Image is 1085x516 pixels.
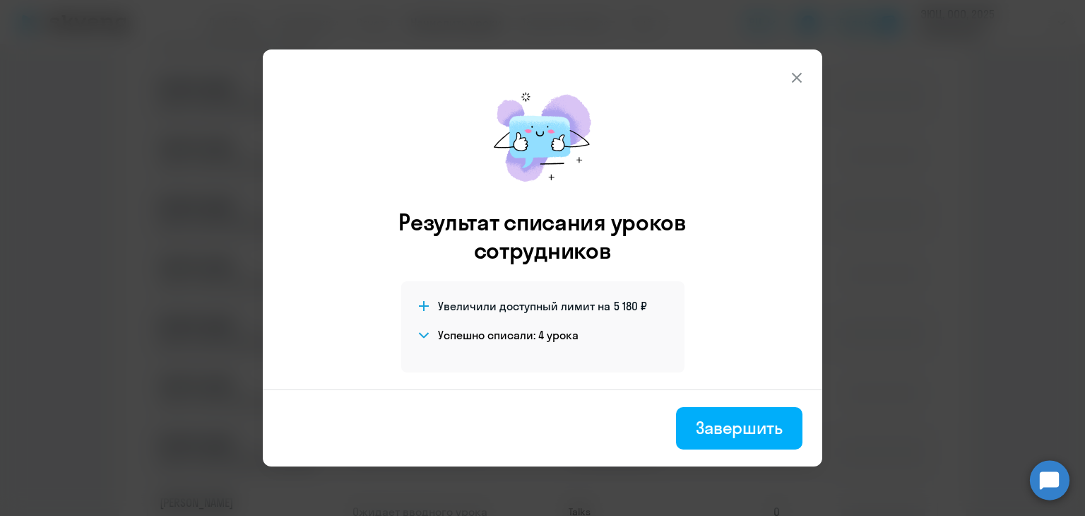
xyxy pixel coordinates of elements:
img: mirage-message.png [479,78,606,197]
div: Завершить [696,416,783,439]
h3: Результат списания уроков сотрудников [379,208,706,264]
span: 5 180 ₽ [614,298,647,314]
span: Увеличили доступный лимит на [438,298,610,314]
h4: Успешно списали: 4 урока [438,327,579,343]
button: Завершить [676,407,802,450]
